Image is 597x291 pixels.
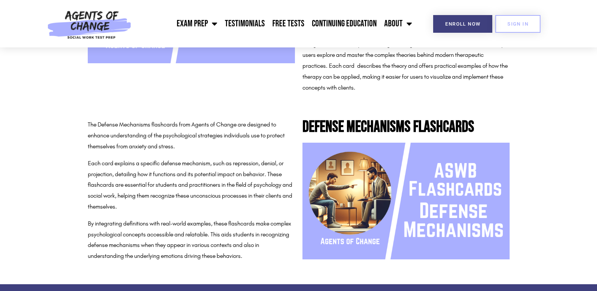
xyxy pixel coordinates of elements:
[221,14,269,33] a: Testimonials
[88,158,295,212] p: Each card explains a specific defense mechanism, such as repression, denial, or projection, detai...
[495,15,541,33] a: SIGN IN
[302,39,510,93] p: Designed to facilitate quick learning and long-term retention, these flashcards help users explor...
[88,218,295,262] p: By integrating definitions with real-world examples, these flashcards make complex psychological ...
[433,15,492,33] a: Enroll Now
[135,14,416,33] nav: Menu
[302,119,510,135] h2: Defense Mechanisms Flashcards
[308,14,380,33] a: Continuing Education
[173,14,221,33] a: Exam Prep
[88,119,295,152] p: The Defense Mechanisms flashcards from Agents of Change are designed to enhance understanding of ...
[380,14,416,33] a: About
[507,21,528,26] span: SIGN IN
[445,21,480,26] span: Enroll Now
[269,14,308,33] a: Free Tests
